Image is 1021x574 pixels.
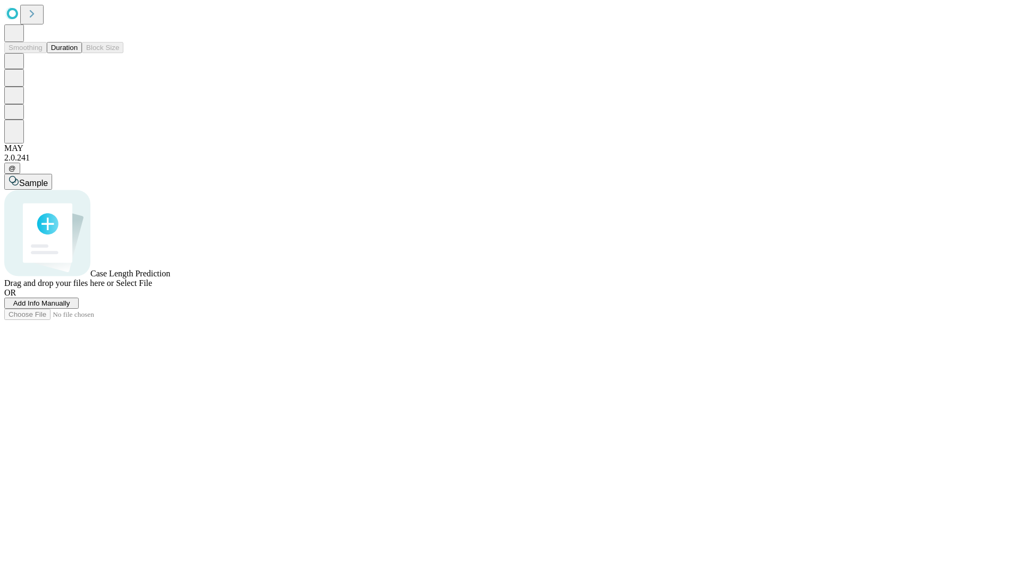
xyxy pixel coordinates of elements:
[4,163,20,174] button: @
[4,298,79,309] button: Add Info Manually
[4,174,52,190] button: Sample
[116,278,152,288] span: Select File
[4,278,114,288] span: Drag and drop your files here or
[90,269,170,278] span: Case Length Prediction
[9,164,16,172] span: @
[4,42,47,53] button: Smoothing
[19,179,48,188] span: Sample
[4,288,16,297] span: OR
[13,299,70,307] span: Add Info Manually
[4,153,1017,163] div: 2.0.241
[82,42,123,53] button: Block Size
[4,143,1017,153] div: MAY
[47,42,82,53] button: Duration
